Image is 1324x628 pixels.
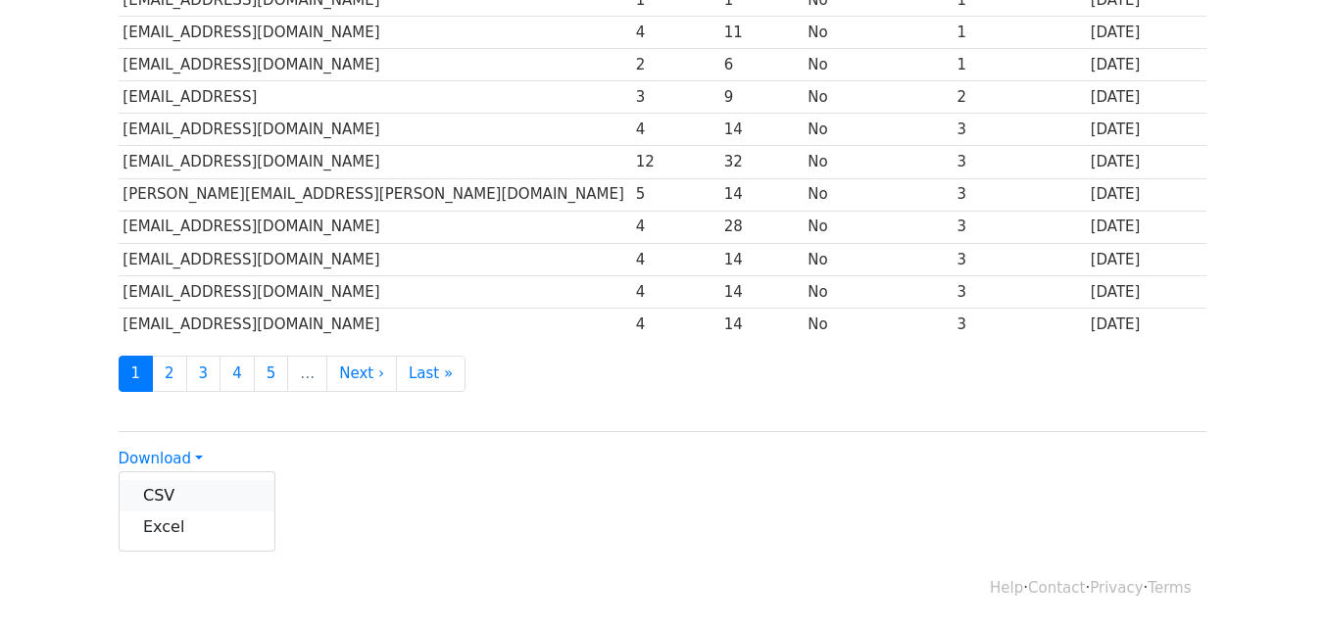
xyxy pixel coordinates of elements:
[953,243,1086,275] td: 3
[119,81,631,114] td: [EMAIL_ADDRESS]
[119,450,203,467] a: Download
[804,114,953,146] td: No
[719,243,804,275] td: 14
[119,308,631,340] td: [EMAIL_ADDRESS][DOMAIN_NAME]
[1148,579,1191,597] a: Terms
[719,146,804,178] td: 32
[119,49,631,81] td: [EMAIL_ADDRESS][DOMAIN_NAME]
[1086,146,1206,178] td: [DATE]
[631,243,719,275] td: 4
[119,243,631,275] td: [EMAIL_ADDRESS][DOMAIN_NAME]
[120,480,274,511] a: CSV
[186,356,221,392] a: 3
[804,275,953,308] td: No
[804,146,953,178] td: No
[953,49,1086,81] td: 1
[719,114,804,146] td: 14
[1086,178,1206,211] td: [DATE]
[120,511,274,543] a: Excel
[1226,534,1324,628] iframe: Chat Widget
[804,17,953,49] td: No
[953,308,1086,340] td: 3
[719,178,804,211] td: 14
[631,308,719,340] td: 4
[119,356,154,392] a: 1
[1086,275,1206,308] td: [DATE]
[1028,579,1085,597] a: Contact
[1086,114,1206,146] td: [DATE]
[953,114,1086,146] td: 3
[119,146,631,178] td: [EMAIL_ADDRESS][DOMAIN_NAME]
[719,49,804,81] td: 6
[119,17,631,49] td: [EMAIL_ADDRESS][DOMAIN_NAME]
[326,356,397,392] a: Next ›
[953,275,1086,308] td: 3
[953,178,1086,211] td: 3
[119,114,631,146] td: [EMAIL_ADDRESS][DOMAIN_NAME]
[1086,243,1206,275] td: [DATE]
[1086,211,1206,243] td: [DATE]
[804,49,953,81] td: No
[719,81,804,114] td: 9
[1086,308,1206,340] td: [DATE]
[719,211,804,243] td: 28
[631,49,719,81] td: 2
[254,356,289,392] a: 5
[631,17,719,49] td: 4
[953,211,1086,243] td: 3
[804,178,953,211] td: No
[804,81,953,114] td: No
[152,356,187,392] a: 2
[631,146,719,178] td: 12
[953,81,1086,114] td: 2
[119,178,631,211] td: [PERSON_NAME][EMAIL_ADDRESS][PERSON_NAME][DOMAIN_NAME]
[953,17,1086,49] td: 1
[804,308,953,340] td: No
[719,17,804,49] td: 11
[804,243,953,275] td: No
[396,356,466,392] a: Last »
[220,356,255,392] a: 4
[1086,81,1206,114] td: [DATE]
[719,308,804,340] td: 14
[631,178,719,211] td: 5
[631,81,719,114] td: 3
[804,211,953,243] td: No
[631,114,719,146] td: 4
[1086,49,1206,81] td: [DATE]
[631,211,719,243] td: 4
[719,275,804,308] td: 14
[119,211,631,243] td: [EMAIL_ADDRESS][DOMAIN_NAME]
[990,579,1023,597] a: Help
[953,146,1086,178] td: 3
[1086,17,1206,49] td: [DATE]
[631,275,719,308] td: 4
[119,275,631,308] td: [EMAIL_ADDRESS][DOMAIN_NAME]
[1090,579,1143,597] a: Privacy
